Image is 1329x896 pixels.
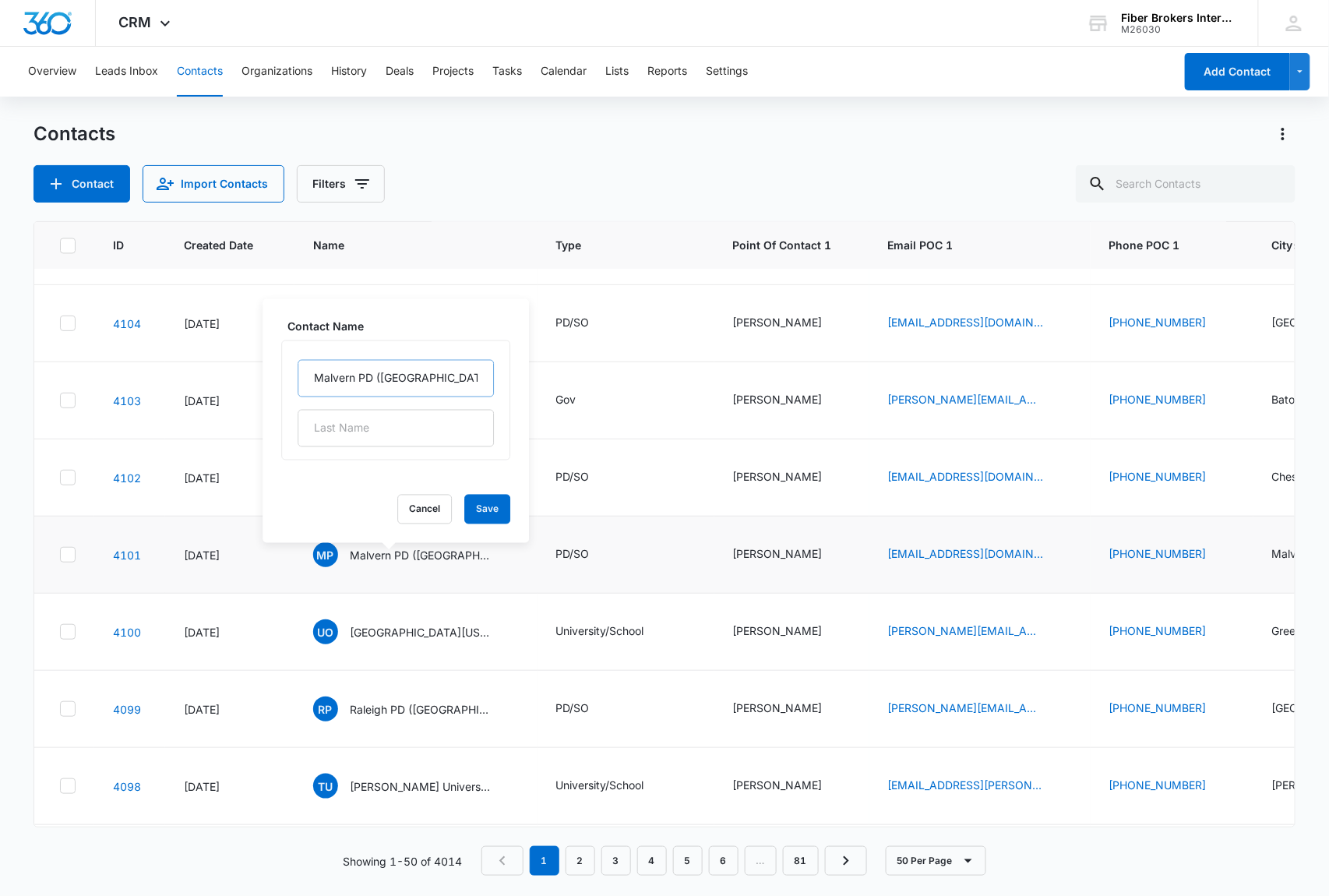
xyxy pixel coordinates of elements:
a: Navigate to contact details page for Raleigh PD (NC) [113,703,141,716]
span: Created Date [184,238,253,254]
a: [PHONE_NUMBER] [1109,777,1207,793]
a: Navigate to contact details page for US Probation - Baton Rouge (LA) [113,394,141,407]
button: Contacts [177,47,223,97]
span: Email POC 1 [888,238,1072,254]
div: [DATE] [184,778,276,795]
div: Point Of Contact 1 - Bradley Parker - Select to Edit Field [733,314,851,333]
div: Email POC 1 - cfrancis@chesterfieldsheriff.org - Select to Edit Field [888,468,1072,487]
div: [PERSON_NAME] [733,700,823,716]
a: Navigate to contact details page for Malvern PD (PA) [113,549,141,562]
button: Tasks [492,47,522,97]
button: Overview [28,47,76,97]
a: Navigate to contact details page for Concord PD (NC) [113,317,141,330]
div: Email POC 1 - troychief@troy.edu - Select to Edit Field [888,777,1072,795]
h1: Contacts [33,122,115,146]
div: Point Of Contact 1 - Jean Ryle - Select to Edit Field [733,545,851,564]
div: Phone POC 1 - (704) 467-1701 - Select to Edit Field [1109,314,1235,333]
button: Actions [1271,122,1296,146]
div: Phone POC 1 - (843) 672-4946 - Select to Edit Field [1109,468,1235,487]
span: ID [113,238,124,254]
a: Page 4 [637,846,667,876]
p: Showing 1-50 of 4014 [344,853,463,870]
div: Type - PD/SO - Select to Edit Field [556,314,618,333]
div: Phone POC 1 - (334) 372-3238 - Select to Edit Field [1109,777,1235,795]
a: Page 2 [566,846,595,876]
div: Point Of Contact 1 - Erin Haida - Select to Edit Field [733,623,851,641]
button: Leads Inbox [95,47,158,97]
button: Import Contacts [143,165,284,203]
div: Name - University of Northern Colorado PD - Select to Edit Field [313,619,519,644]
span: TU [313,774,338,799]
div: [PERSON_NAME] [733,777,823,793]
div: Malvern [1272,545,1313,562]
a: [EMAIL_ADDRESS][PERSON_NAME][DOMAIN_NAME] [888,777,1044,793]
div: Type - University/School - Select to Edit Field [556,777,672,795]
div: Type - Gov - Select to Edit Field [556,391,605,410]
button: Organizations [241,47,312,97]
a: [EMAIL_ADDRESS][DOMAIN_NAME] [888,314,1044,330]
button: Settings [706,47,748,97]
div: Email POC 1 - jryle@eastwhitelandpd.org - Select to Edit Field [888,545,1072,564]
em: 1 [530,846,559,876]
a: [PERSON_NAME][EMAIL_ADDRESS][DOMAIN_NAME] [888,391,1044,407]
button: Reports [647,47,687,97]
div: [PERSON_NAME] [733,314,823,330]
div: Email POC 1 - erin.haida@unco.edu - Select to Edit Field [888,623,1072,641]
a: [PHONE_NUMBER] [1109,468,1207,485]
div: [PERSON_NAME] [733,468,823,485]
button: Calendar [541,47,587,97]
div: Email POC 1 - Bridgette.White@raleighnc.gov - Select to Edit Field [888,700,1072,718]
div: PD/SO [556,468,590,485]
button: Lists [605,47,629,97]
div: [DATE] [184,316,276,332]
a: Next Page [825,846,867,876]
button: Add Contact [1185,53,1290,90]
p: Raleigh PD ([GEOGRAPHIC_DATA]) [351,701,491,718]
p: [GEOGRAPHIC_DATA][US_STATE] [351,624,491,640]
p: Malvern PD ([GEOGRAPHIC_DATA]) [351,547,491,563]
div: Greeley [1272,623,1311,639]
span: RP [313,697,338,721]
a: Navigate to contact details page for Chesterfield County SO (SC) [113,471,141,485]
div: Email POC 1 - parkerb@concordnc.gov - Select to Edit Field [888,314,1072,333]
div: Point Of Contact 1 - Bridgette White - Select to Edit Field [733,700,851,718]
input: First Name [298,360,494,397]
div: [DATE] [184,624,276,640]
div: Type - PD/SO - Select to Edit Field [556,545,618,564]
input: Search Contacts [1076,165,1296,203]
nav: Pagination [481,846,867,876]
div: PD/SO [556,314,590,330]
div: Point Of Contact 1 - Clarence Francis - Select to Edit Field [733,468,851,487]
div: [PERSON_NAME] [733,623,823,639]
a: [PHONE_NUMBER] [1109,700,1207,716]
a: Navigate to contact details page for Troy University PD (AL) [113,780,141,793]
a: [PHONE_NUMBER] [1109,545,1207,562]
div: [DATE] [184,701,276,718]
div: Name - Troy University PD (AL) - Select to Edit Field [313,774,519,799]
a: [PHONE_NUMBER] [1109,623,1207,639]
div: [PERSON_NAME] [733,391,823,407]
div: [DATE] [184,547,276,563]
a: Page 5 [673,846,703,876]
button: Projects [432,47,474,97]
a: Page 6 [709,846,739,876]
span: MP [313,542,338,567]
a: [PERSON_NAME][EMAIL_ADDRESS][DOMAIN_NAME] [888,623,1044,639]
div: Phone POC 1 - (919) 996-8499 - Select to Edit Field [1109,700,1235,718]
button: Add Contact [33,165,130,203]
span: CRM [119,14,152,30]
div: Point Of Contact 1 - Michael Soniat - Select to Edit Field [733,391,851,410]
div: Type - PD/SO - Select to Edit Field [556,468,618,487]
button: Deals [386,47,414,97]
a: Page 81 [783,846,819,876]
span: Type [556,238,673,254]
a: Navigate to contact details page for University of Northern Colorado PD [113,626,141,639]
button: Cancel [397,495,452,524]
div: Gov [556,391,576,407]
a: [EMAIL_ADDRESS][DOMAIN_NAME] [888,545,1044,562]
button: Filters [297,165,385,203]
div: University/School [556,777,644,793]
div: Point Of Contact 1 - George Beaudry - Select to Edit Field [733,777,851,795]
button: Save [464,495,510,524]
div: Type - PD/SO - Select to Edit Field [556,700,618,718]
